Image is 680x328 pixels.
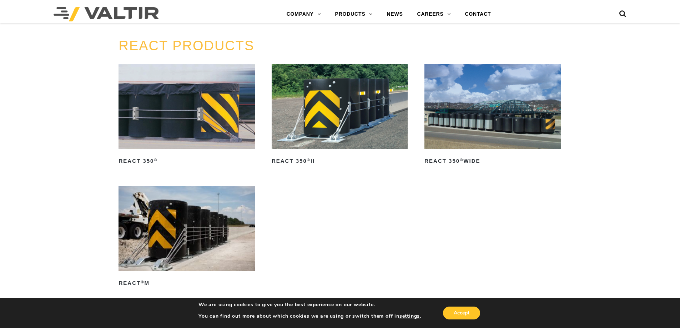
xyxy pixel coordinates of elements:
a: COMPANY [279,7,328,21]
sup: ® [307,158,311,162]
h2: REACT 350 [119,156,255,167]
p: We are using cookies to give you the best experience on our website. [198,302,421,308]
img: Valtir [54,7,159,21]
a: PRODUCTS [328,7,380,21]
button: settings [399,313,420,319]
a: REACT PRODUCTS [119,38,254,53]
p: You can find out more about which cookies we are using or switch them off in . [198,313,421,319]
a: REACT 350®II [272,64,408,167]
a: REACT®M [119,186,255,289]
a: CONTACT [458,7,498,21]
sup: ® [154,158,157,162]
h2: REACT 350 Wide [424,156,560,167]
a: REACT 350® [119,64,255,167]
a: REACT 350®Wide [424,64,560,167]
sup: ® [141,280,144,284]
h2: REACT M [119,278,255,289]
button: Accept [443,307,480,319]
sup: ® [460,158,463,162]
h2: REACT 350 II [272,156,408,167]
a: NEWS [379,7,410,21]
a: CAREERS [410,7,458,21]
